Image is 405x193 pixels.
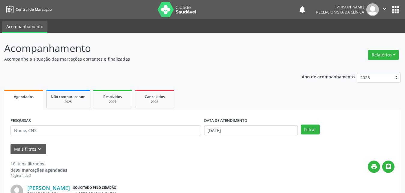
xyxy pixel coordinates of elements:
[36,146,43,152] i: keyboard_arrow_down
[4,56,282,62] p: Acompanhe a situação das marcações correntes e finalizadas
[204,125,298,136] input: Selecione um intervalo
[11,116,31,125] label: PESQUISAR
[16,167,67,173] strong: 99 marcações agendadas
[51,100,86,104] div: 2025
[204,116,247,125] label: DATA DE ATENDIMENTO
[4,41,282,56] p: Acompanhamento
[368,161,380,173] button: print
[98,100,128,104] div: 2025
[72,185,117,191] span: Solicitado pelo cidadão
[140,100,170,104] div: 2025
[298,5,307,14] button: notifications
[301,125,320,135] button: Filtrar
[390,5,401,15] button: apps
[385,163,392,170] i: 
[2,21,47,33] a: Acompanhamento
[381,5,388,12] i: 
[382,161,394,173] button: 
[302,73,355,80] p: Ano de acompanhamento
[316,10,364,15] span: Recepcionista da clínica
[11,173,67,178] div: Página 1 de 2
[27,185,70,191] a: [PERSON_NAME]
[11,144,46,154] button: Mais filtroskeyboard_arrow_down
[366,3,379,16] img: img
[11,161,67,167] div: 16 itens filtrados
[51,94,86,99] span: Não compareceram
[379,3,390,16] button: 
[371,163,377,170] i: print
[316,5,364,10] div: [PERSON_NAME]
[14,94,34,99] span: Agendados
[16,7,52,12] span: Central de Marcação
[103,94,122,99] span: Resolvidos
[368,50,399,60] button: Relatórios
[11,125,201,136] input: Nome, CNS
[11,167,67,173] div: de
[145,94,165,99] span: Cancelados
[4,5,52,14] a: Central de Marcação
